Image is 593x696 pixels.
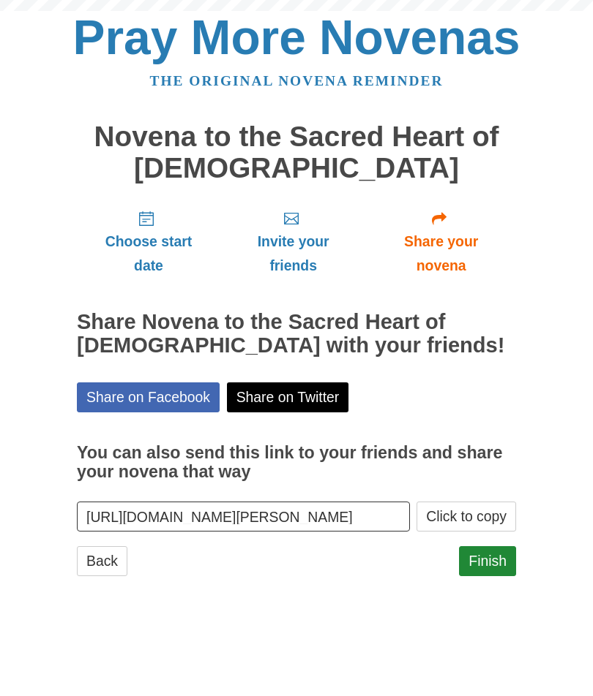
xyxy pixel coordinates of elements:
span: Invite your friends [235,230,351,278]
h3: You can also send this link to your friends and share your novena that way [77,444,516,481]
a: Back [77,546,127,576]
a: Finish [459,546,516,576]
span: Choose start date [92,230,206,278]
a: Invite your friends [220,198,366,285]
a: Share your novena [366,198,516,285]
button: Click to copy [417,502,516,532]
a: Share on Facebook [77,382,220,412]
span: Share your novena [381,230,501,278]
a: Choose start date [77,198,220,285]
a: Share on Twitter [227,382,349,412]
h1: Novena to the Sacred Heart of [DEMOGRAPHIC_DATA] [77,121,516,184]
a: Pray More Novenas [73,10,521,64]
h2: Share Novena to the Sacred Heart of [DEMOGRAPHIC_DATA] with your friends! [77,311,516,358]
a: The original novena reminder [150,73,444,88]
